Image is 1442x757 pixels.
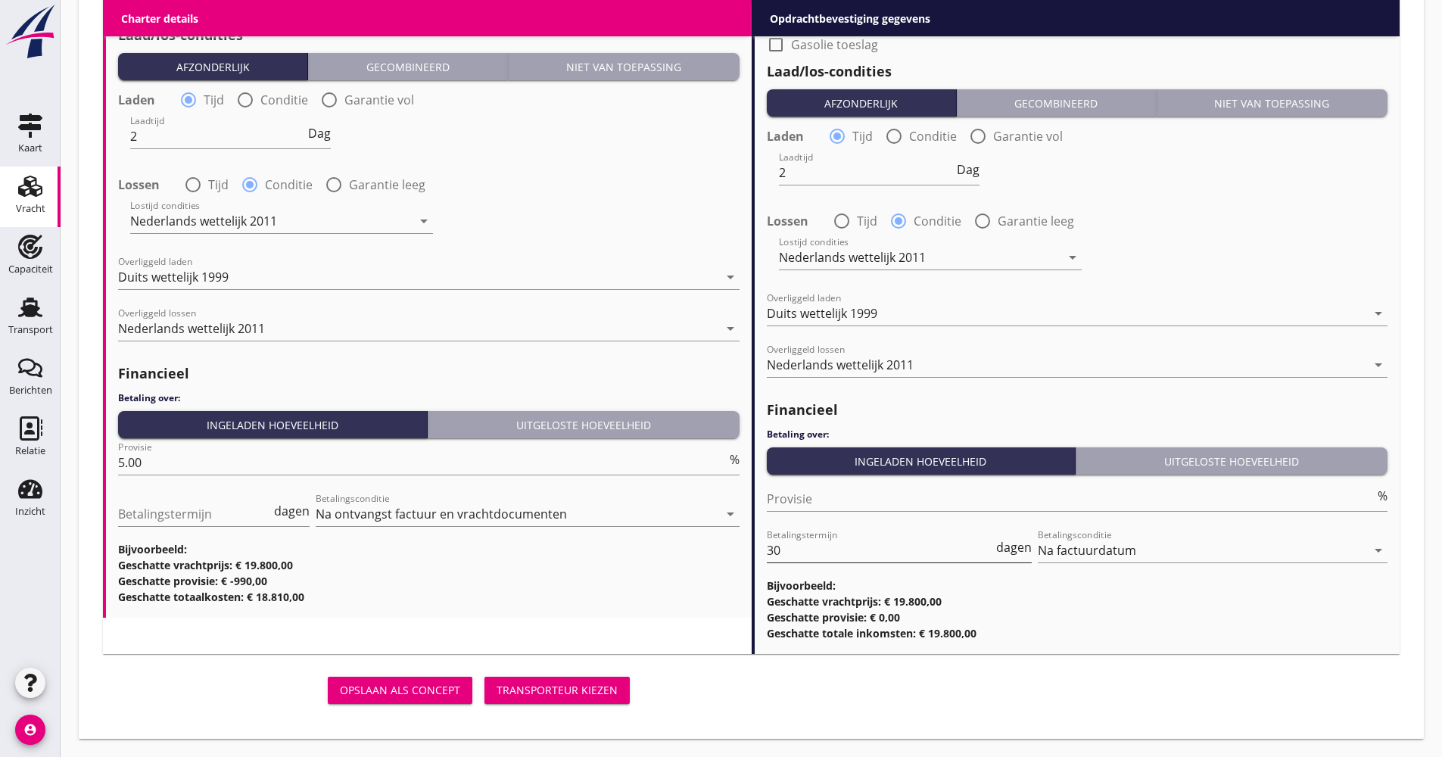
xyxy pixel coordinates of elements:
[791,16,1021,31] label: Onder voorbehoud van voorgaande reis
[773,453,1070,469] div: Ingeladen hoeveelheid
[15,446,45,456] div: Relatie
[428,411,740,438] button: Uitgeloste hoeveelheid
[344,92,414,107] label: Garantie vol
[767,428,1388,441] h4: Betaling over:
[791,37,878,52] label: Gasolie toeslag
[998,213,1074,229] label: Garantie leeg
[1038,544,1136,557] div: Na factuurdatum
[118,502,271,526] input: Betalingstermijn
[909,129,957,144] label: Conditie
[3,4,58,60] img: logo-small.a267ee39.svg
[260,92,308,107] label: Conditie
[204,92,224,107] label: Tijd
[271,505,310,517] div: dagen
[514,59,733,75] div: Niet van toepassing
[130,124,305,148] input: Laadtijd
[415,212,433,230] i: arrow_drop_down
[963,95,1150,111] div: Gecombineerd
[857,213,877,229] label: Tijd
[124,417,421,433] div: Ingeladen hoeveelheid
[130,214,277,228] div: Nederlands wettelijk 2011
[1163,95,1381,111] div: Niet van toepassing
[1369,304,1387,322] i: arrow_drop_down
[721,505,740,523] i: arrow_drop_down
[308,127,331,139] span: Dag
[349,177,425,192] label: Garantie leeg
[1369,356,1387,374] i: arrow_drop_down
[721,319,740,338] i: arrow_drop_down
[15,715,45,745] i: account_circle
[1082,453,1381,469] div: Uitgeloste hoeveelheid
[8,325,53,335] div: Transport
[767,609,1388,625] h3: Geschatte provisie: € 0,00
[497,682,618,698] div: Transporteur kiezen
[484,677,630,704] button: Transporteur kiezen
[328,677,472,704] button: Opslaan als concept
[767,487,1375,511] input: Provisie
[118,177,160,192] strong: Lossen
[1157,89,1387,117] button: Niet van toepassing
[118,391,740,405] h4: Betaling over:
[993,129,1063,144] label: Garantie vol
[1076,447,1387,475] button: Uitgeloste hoeveelheid
[265,177,313,192] label: Conditie
[434,417,733,433] div: Uitgeloste hoeveelheid
[118,92,155,107] strong: Laden
[1375,490,1387,502] div: %
[767,307,877,320] div: Duits wettelijk 1999
[721,268,740,286] i: arrow_drop_down
[779,160,954,185] input: Laadtijd
[1064,248,1082,266] i: arrow_drop_down
[118,53,308,80] button: Afzonderlijk
[957,164,980,176] span: Dag
[340,682,460,698] div: Opslaan als concept
[727,453,740,466] div: %
[118,589,740,605] h3: Geschatte totaalkosten: € 18.810,00
[118,25,740,45] h2: Laad/los-condities
[773,95,950,111] div: Afzonderlijk
[118,363,740,384] h2: Financieel
[767,61,1388,82] h2: Laad/los-condities
[118,270,229,284] div: Duits wettelijk 1999
[208,177,229,192] label: Tijd
[767,578,1388,593] h3: Bijvoorbeeld:
[8,264,53,274] div: Capaciteit
[118,573,740,589] h3: Geschatte provisie: € -990,00
[957,89,1157,117] button: Gecombineerd
[508,53,739,80] button: Niet van toepassing
[9,385,52,395] div: Berichten
[118,411,428,438] button: Ingeladen hoeveelheid
[118,541,740,557] h3: Bijvoorbeeld:
[767,129,804,144] strong: Laden
[1369,541,1387,559] i: arrow_drop_down
[118,450,727,475] input: Provisie
[118,557,740,573] h3: Geschatte vrachtprijs: € 19.800,00
[767,538,994,562] input: Betalingstermijn
[852,129,873,144] label: Tijd
[314,59,501,75] div: Gecombineerd
[18,143,42,153] div: Kaart
[767,358,914,372] div: Nederlands wettelijk 2011
[308,53,508,80] button: Gecombineerd
[779,251,926,264] div: Nederlands wettelijk 2011
[124,59,301,75] div: Afzonderlijk
[767,447,1076,475] button: Ingeladen hoeveelheid
[767,213,808,229] strong: Lossen
[15,506,45,516] div: Inzicht
[767,625,1388,641] h3: Geschatte totale inkomsten: € 19.800,00
[142,1,229,16] label: Gasolie toeslag
[767,400,1388,420] h2: Financieel
[767,593,1388,609] h3: Geschatte vrachtprijs: € 19.800,00
[767,89,957,117] button: Afzonderlijk
[316,507,567,521] div: Na ontvangst factuur en vrachtdocumenten
[993,541,1032,553] div: dagen
[914,213,961,229] label: Conditie
[16,204,45,213] div: Vracht
[118,322,265,335] div: Nederlands wettelijk 2011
